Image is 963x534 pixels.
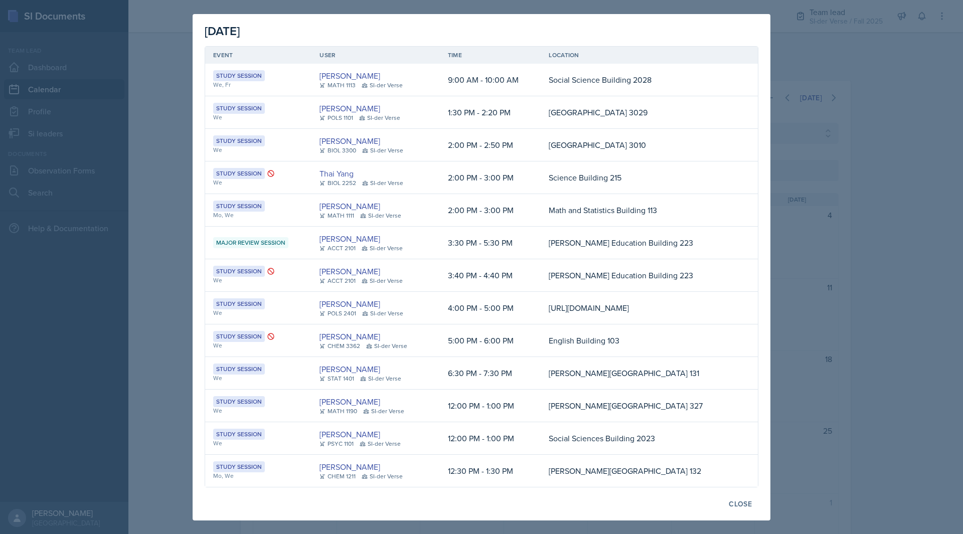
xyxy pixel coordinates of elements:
td: Social Science Building 2028 [541,64,739,96]
a: [PERSON_NAME] [319,233,380,245]
div: SI-der Verse [363,407,404,416]
a: [PERSON_NAME] [319,135,380,147]
div: POLS 2401 [319,309,356,318]
div: BIOL 3300 [319,146,356,155]
th: Event [205,47,311,64]
div: SI-der Verse [362,179,403,188]
td: English Building 103 [541,324,739,357]
div: SI-der Verse [360,211,401,220]
td: [URL][DOMAIN_NAME] [541,292,739,324]
div: SI-der Verse [362,244,403,253]
td: 3:40 PM - 4:40 PM [440,259,541,292]
div: SI-der Verse [362,276,403,285]
a: [PERSON_NAME] [319,396,380,408]
div: SI-der Verse [362,146,403,155]
div: CHEM 1211 [319,472,356,481]
a: [PERSON_NAME] [319,70,380,82]
td: [GEOGRAPHIC_DATA] 3010 [541,129,739,161]
div: Study Session [213,103,265,114]
div: Study Session [213,429,265,440]
a: Thai Yang [319,167,354,180]
div: SI-der Verse [362,81,403,90]
div: Study Session [213,266,265,277]
td: [PERSON_NAME] Education Building 223 [541,227,739,259]
div: Study Session [213,70,265,81]
div: MATH 1190 [319,407,357,416]
td: 2:00 PM - 2:50 PM [440,129,541,161]
div: We [213,308,303,317]
div: MATH 1113 [319,81,356,90]
div: [DATE] [205,22,758,40]
div: ACCT 2101 [319,276,356,285]
a: [PERSON_NAME] [319,298,380,310]
div: POLS 1101 [319,113,353,122]
div: CHEM 3362 [319,341,360,350]
td: 12:00 PM - 1:00 PM [440,422,541,455]
td: [GEOGRAPHIC_DATA] 3029 [541,96,739,129]
div: ACCT 2101 [319,244,356,253]
a: [PERSON_NAME] [319,102,380,114]
div: Mo, We [213,211,303,220]
div: Study Session [213,364,265,375]
td: 1:30 PM - 2:20 PM [440,96,541,129]
th: Time [440,47,541,64]
a: [PERSON_NAME] [319,461,380,473]
a: [PERSON_NAME] [319,265,380,277]
div: MATH 1111 [319,211,354,220]
div: We [213,439,303,448]
th: User [311,47,439,64]
td: [PERSON_NAME][GEOGRAPHIC_DATA] 132 [541,455,739,487]
div: SI-der Verse [360,374,401,383]
div: STAT 1401 [319,374,354,383]
div: Study Session [213,461,265,472]
a: [PERSON_NAME] [319,428,380,440]
div: Study Session [213,135,265,146]
td: 12:00 PM - 1:00 PM [440,390,541,422]
td: 5:00 PM - 6:00 PM [440,324,541,357]
td: Social Sciences Building 2023 [541,422,739,455]
button: Close [722,495,758,512]
td: 4:00 PM - 5:00 PM [440,292,541,324]
div: Study Session [213,298,265,309]
div: SI-der Verse [359,113,400,122]
td: [PERSON_NAME][GEOGRAPHIC_DATA] 131 [541,357,739,390]
a: [PERSON_NAME] [319,363,380,375]
div: We [213,113,303,122]
td: 2:00 PM - 3:00 PM [440,194,541,227]
td: [PERSON_NAME][GEOGRAPHIC_DATA] 327 [541,390,739,422]
div: Close [729,500,752,508]
div: We [213,178,303,187]
div: We [213,276,303,285]
td: 3:30 PM - 5:30 PM [440,227,541,259]
div: Study Session [213,201,265,212]
div: SI-der Verse [366,341,407,350]
div: SI-der Verse [362,309,403,318]
div: SI-der Verse [360,439,401,448]
td: Science Building 215 [541,161,739,194]
div: Study Session [213,396,265,407]
div: Study Session [213,168,265,179]
div: BIOL 2252 [319,179,356,188]
td: 9:00 AM - 10:00 AM [440,64,541,96]
td: 12:30 PM - 1:30 PM [440,455,541,487]
a: [PERSON_NAME] [319,200,380,212]
td: [PERSON_NAME] Education Building 223 [541,259,739,292]
div: We [213,374,303,383]
div: Study Session [213,331,265,342]
div: SI-der Verse [362,472,403,481]
td: 2:00 PM - 3:00 PM [440,161,541,194]
th: Location [541,47,739,64]
div: Mo, We [213,471,303,480]
td: 6:30 PM - 7:30 PM [440,357,541,390]
div: We [213,341,303,350]
div: We, Fr [213,80,303,89]
td: Math and Statistics Building 113 [541,194,739,227]
a: [PERSON_NAME] [319,330,380,342]
div: PSYC 1101 [319,439,354,448]
div: Major Review Session [213,237,288,248]
div: We [213,406,303,415]
div: We [213,145,303,154]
